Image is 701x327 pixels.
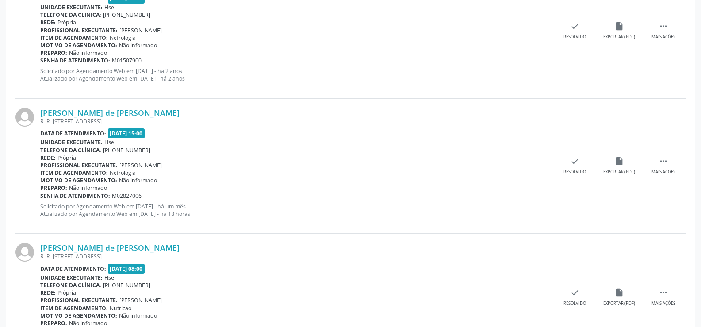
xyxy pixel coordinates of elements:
span: Nefrologia [110,169,136,177]
b: Item de agendamento: [40,34,108,42]
b: Rede: [40,289,56,296]
span: [DATE] 15:00 [108,128,145,138]
p: Solicitado por Agendamento Web em [DATE] - há um mês Atualizado por Agendamento Web em [DATE] - h... [40,203,553,218]
b: Preparo: [40,319,67,327]
i: insert_drive_file [614,288,624,297]
b: Senha de atendimento: [40,57,110,64]
span: Não informado [119,42,157,49]
b: Item de agendamento: [40,169,108,177]
i:  [659,21,668,31]
b: Motivo de agendamento: [40,42,117,49]
div: Exportar (PDF) [603,300,635,307]
div: R. R. [STREET_ADDRESS] [40,253,553,260]
span: Própria [57,289,76,296]
b: Telefone da clínica: [40,281,101,289]
span: Nutricao [110,304,131,312]
div: Exportar (PDF) [603,169,635,175]
img: img [15,108,34,127]
a: [PERSON_NAME] de [PERSON_NAME] [40,108,180,118]
b: Profissional executante: [40,296,118,304]
span: Própria [57,154,76,162]
div: Resolvido [563,34,586,40]
span: Hse [104,274,114,281]
div: Resolvido [563,169,586,175]
span: Não informado [119,177,157,184]
span: [PHONE_NUMBER] [103,281,150,289]
img: img [15,243,34,262]
a: [PERSON_NAME] de [PERSON_NAME] [40,243,180,253]
span: Hse [104,138,114,146]
span: [DATE] 08:00 [108,264,145,274]
b: Unidade executante: [40,274,103,281]
b: Unidade executante: [40,4,103,11]
div: Mais ações [651,169,675,175]
b: Preparo: [40,49,67,57]
span: Não informado [69,184,107,192]
span: [PERSON_NAME] [119,296,162,304]
i:  [659,156,668,166]
div: Mais ações [651,34,675,40]
span: Nefrologia [110,34,136,42]
div: Resolvido [563,300,586,307]
i: check [570,156,580,166]
span: Não informado [69,49,107,57]
b: Profissional executante: [40,27,118,34]
b: Senha de atendimento: [40,192,110,200]
b: Motivo de agendamento: [40,312,117,319]
b: Telefone da clínica: [40,11,101,19]
span: Própria [57,19,76,26]
i:  [659,288,668,297]
b: Item de agendamento: [40,304,108,312]
div: R. R. [STREET_ADDRESS] [40,118,553,125]
span: Não informado [119,312,157,319]
i: insert_drive_file [614,156,624,166]
span: [PHONE_NUMBER] [103,11,150,19]
b: Telefone da clínica: [40,146,101,154]
span: [PERSON_NAME] [119,162,162,169]
b: Preparo: [40,184,67,192]
div: Exportar (PDF) [603,34,635,40]
p: Solicitado por Agendamento Web em [DATE] - há 2 anos Atualizado por Agendamento Web em [DATE] - h... [40,67,553,82]
b: Data de atendimento: [40,130,106,137]
i: check [570,288,580,297]
b: Profissional executante: [40,162,118,169]
b: Rede: [40,154,56,162]
div: Mais ações [651,300,675,307]
span: M02827006 [112,192,142,200]
span: Não informado [69,319,107,327]
b: Rede: [40,19,56,26]
b: Data de atendimento: [40,265,106,273]
i: insert_drive_file [614,21,624,31]
span: Hse [104,4,114,11]
i: check [570,21,580,31]
span: [PERSON_NAME] [119,27,162,34]
b: Unidade executante: [40,138,103,146]
span: [PHONE_NUMBER] [103,146,150,154]
b: Motivo de agendamento: [40,177,117,184]
span: M01507900 [112,57,142,64]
